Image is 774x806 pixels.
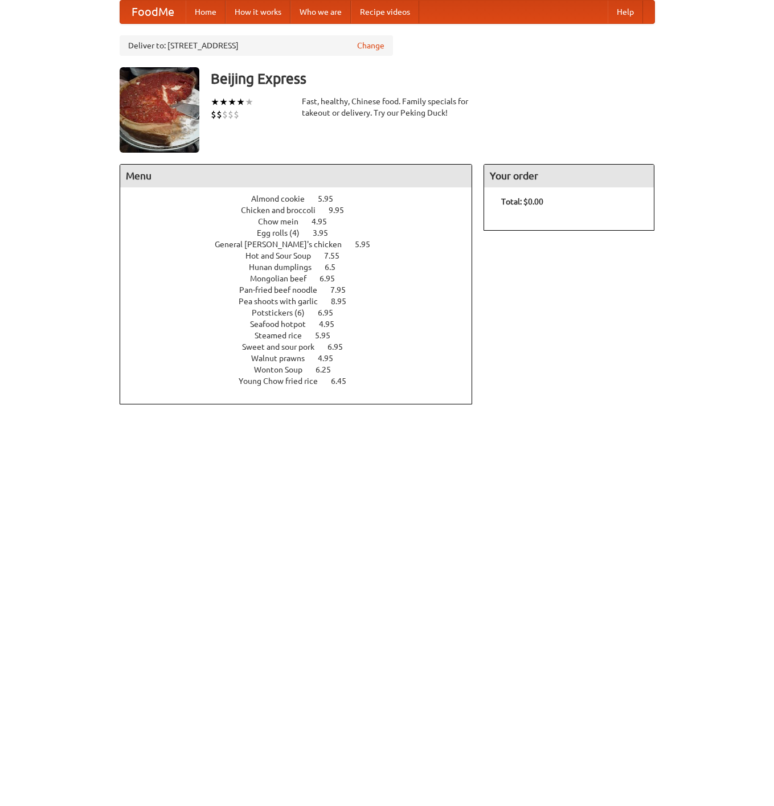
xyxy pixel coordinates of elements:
span: Wonton Soup [254,365,314,374]
span: Sweet and sour pork [242,342,326,351]
a: Pan-fried beef noodle 7.95 [239,285,367,294]
span: 4.95 [312,217,338,226]
span: 5.95 [315,331,342,340]
span: Young Chow fried rice [239,377,329,386]
li: ★ [211,96,219,108]
a: Recipe videos [351,1,419,23]
span: Almond cookie [251,194,316,203]
a: How it works [226,1,290,23]
a: Egg rolls (4) 3.95 [257,228,349,238]
li: $ [211,108,216,121]
span: 3.95 [313,228,339,238]
li: ★ [228,96,236,108]
a: Pea shoots with garlic 8.95 [239,297,367,306]
a: General [PERSON_NAME]'s chicken 5.95 [215,240,391,249]
h4: Your order [484,165,654,187]
span: Potstickers (6) [252,308,316,317]
span: Hot and Sour Soup [245,251,322,260]
span: Mongolian beef [250,274,318,283]
span: 6.95 [327,342,354,351]
li: $ [234,108,239,121]
a: Help [608,1,643,23]
span: Pan-fried beef noodle [239,285,329,294]
div: Deliver to: [STREET_ADDRESS] [120,35,393,56]
li: ★ [245,96,253,108]
a: Steamed rice 5.95 [255,331,351,340]
img: angular.jpg [120,67,199,153]
a: Almond cookie 5.95 [251,194,354,203]
span: Pea shoots with garlic [239,297,329,306]
h3: Beijing Express [211,67,655,90]
a: Young Chow fried rice 6.45 [239,377,367,386]
span: General [PERSON_NAME]'s chicken [215,240,353,249]
a: Potstickers (6) 6.95 [252,308,354,317]
span: 6.95 [320,274,346,283]
li: ★ [236,96,245,108]
li: $ [216,108,222,121]
a: FoodMe [120,1,186,23]
li: $ [228,108,234,121]
h4: Menu [120,165,472,187]
a: Chow mein 4.95 [258,217,348,226]
a: Chicken and broccoli 9.95 [241,206,365,215]
div: Fast, healthy, Chinese food. Family specials for takeout or delivery. Try our Peking Duck! [302,96,473,118]
a: Hunan dumplings 6.5 [249,263,357,272]
a: Mongolian beef 6.95 [250,274,356,283]
a: Home [186,1,226,23]
span: 7.95 [330,285,357,294]
span: 6.5 [325,263,347,272]
span: 6.25 [316,365,342,374]
a: Walnut prawns 4.95 [251,354,354,363]
li: $ [222,108,228,121]
a: Who we are [290,1,351,23]
b: Total: $0.00 [501,197,543,206]
span: 8.95 [331,297,358,306]
span: Hunan dumplings [249,263,323,272]
span: 6.95 [318,308,345,317]
span: Egg rolls (4) [257,228,311,238]
span: Chicken and broccoli [241,206,327,215]
span: 5.95 [318,194,345,203]
span: 5.95 [355,240,382,249]
span: 6.45 [331,377,358,386]
a: Hot and Sour Soup 7.55 [245,251,361,260]
a: Sweet and sour pork 6.95 [242,342,364,351]
span: Walnut prawns [251,354,316,363]
span: Chow mein [258,217,310,226]
li: ★ [219,96,228,108]
span: Steamed rice [255,331,313,340]
span: 4.95 [318,354,345,363]
span: 9.95 [329,206,355,215]
span: 7.55 [324,251,351,260]
a: Seafood hotpot 4.95 [250,320,355,329]
a: Change [357,40,384,51]
span: Seafood hotpot [250,320,317,329]
a: Wonton Soup 6.25 [254,365,352,374]
span: 4.95 [319,320,346,329]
